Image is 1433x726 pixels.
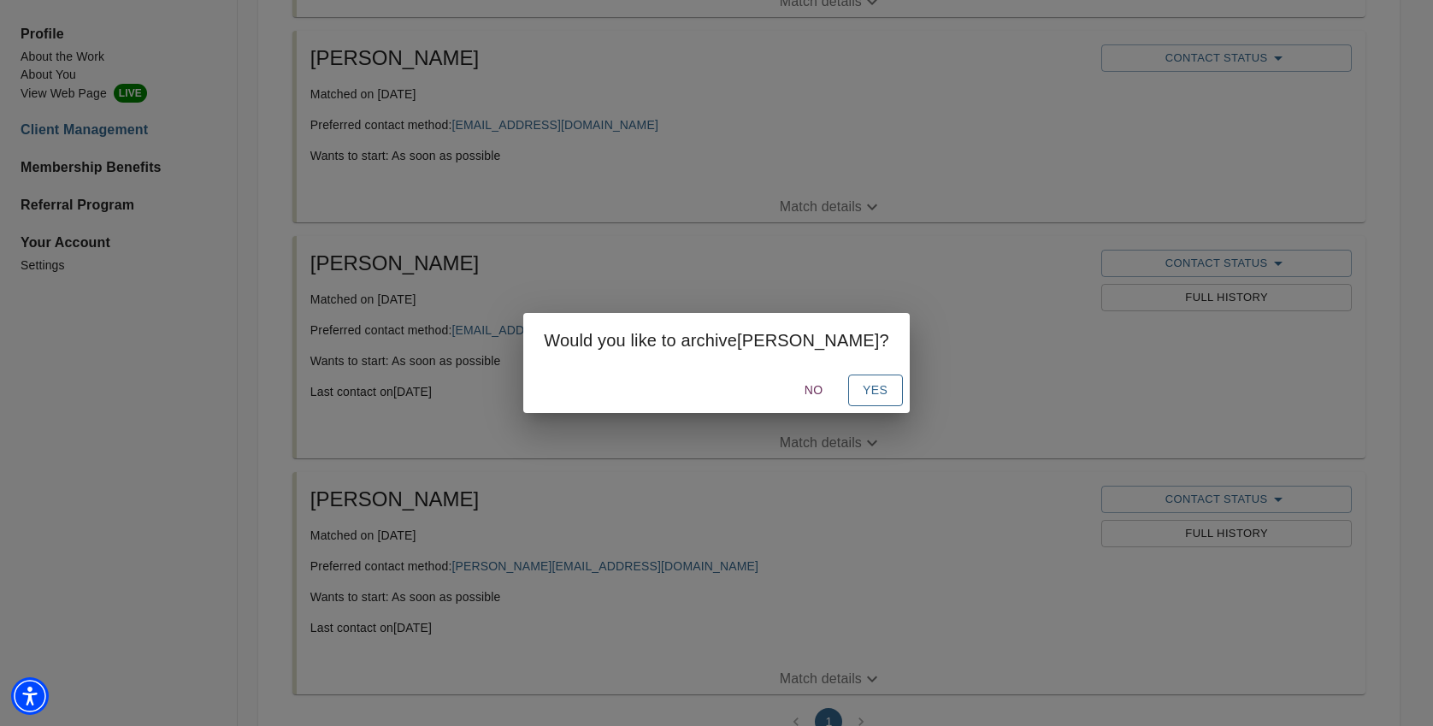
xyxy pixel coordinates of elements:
[544,327,888,354] h2: Would you like to archive [PERSON_NAME] ?
[862,380,889,401] span: Yes
[793,380,834,401] span: No
[848,375,903,406] button: Yes
[11,677,49,715] div: Accessibility Menu
[787,375,841,406] button: No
